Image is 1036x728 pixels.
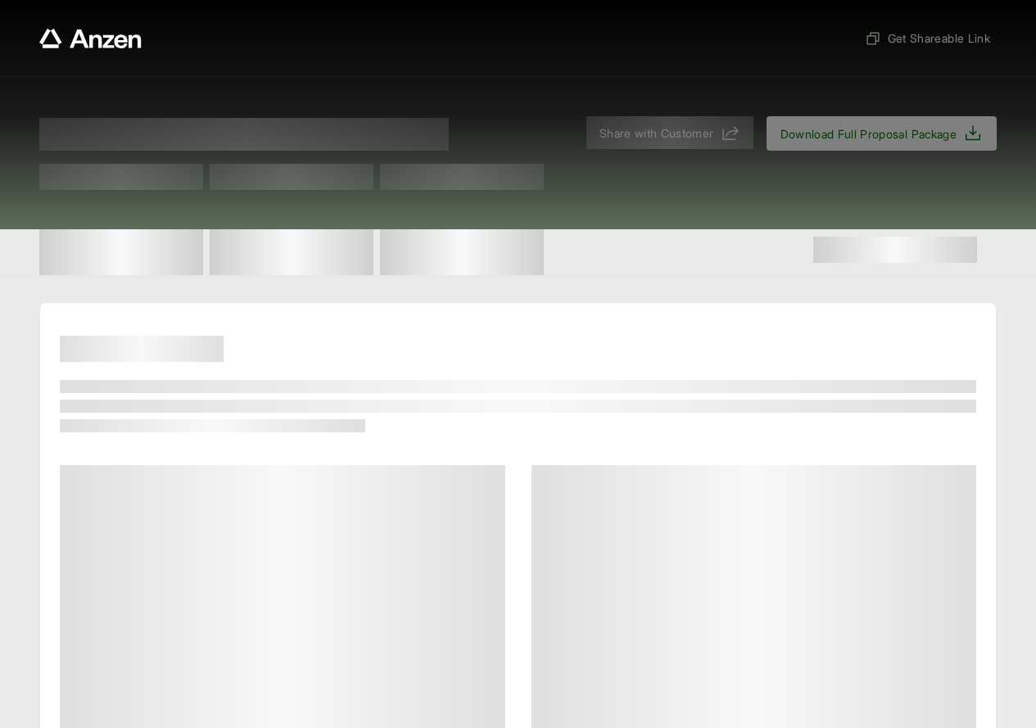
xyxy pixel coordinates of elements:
span: Share with Customer [599,124,714,142]
span: Proposal for [39,118,449,151]
button: Get Shareable Link [858,23,997,53]
span: Test [380,164,544,190]
span: Get Shareable Link [865,29,990,47]
a: Anzen website [39,29,142,48]
span: Test [39,164,203,190]
span: Test [210,164,373,190]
